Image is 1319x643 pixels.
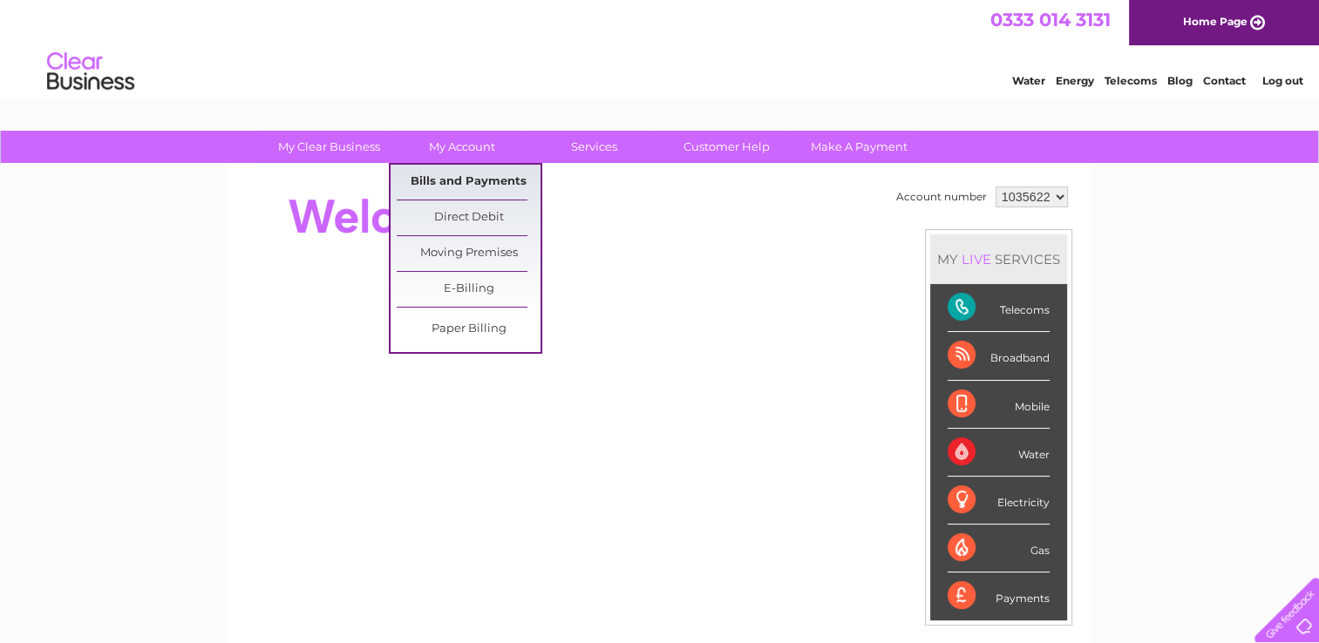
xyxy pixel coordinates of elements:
div: Payments [948,572,1050,619]
a: Customer Help [655,131,799,163]
a: Telecoms [1105,74,1157,87]
div: Clear Business is a trading name of Verastar Limited (registered in [GEOGRAPHIC_DATA] No. 3667643... [248,10,1072,85]
a: Blog [1167,74,1193,87]
a: My Account [390,131,534,163]
div: Electricity [948,477,1050,525]
a: Direct Debit [397,200,541,235]
a: Paper Billing [397,312,541,347]
a: E-Billing [397,272,541,307]
a: My Clear Business [257,131,401,163]
a: Make A Payment [787,131,931,163]
div: LIVE [958,251,995,267]
div: Water [948,429,1050,477]
a: Energy [1056,74,1094,87]
a: Water [1012,74,1045,87]
div: Broadband [948,332,1050,380]
div: Gas [948,525,1050,572]
a: Bills and Payments [397,165,541,200]
div: MY SERVICES [930,234,1067,284]
a: Moving Premises [397,236,541,271]
img: logo.png [46,45,135,98]
a: Services [522,131,666,163]
a: Log out [1261,74,1302,87]
td: Account number [892,182,991,212]
a: 0333 014 3131 [990,9,1111,30]
div: Mobile [948,381,1050,429]
a: Contact [1203,74,1246,87]
div: Telecoms [948,284,1050,332]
